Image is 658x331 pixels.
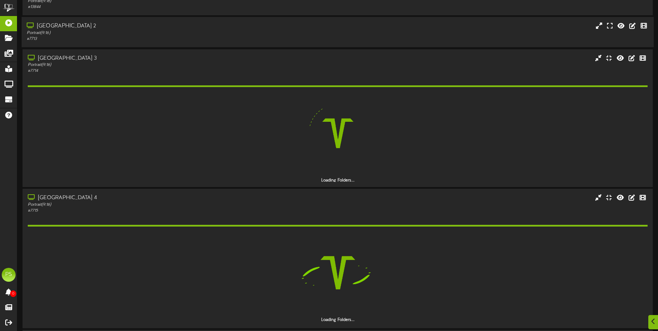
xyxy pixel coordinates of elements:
div: # 7715 [28,208,280,214]
div: PS [2,268,16,282]
div: [GEOGRAPHIC_DATA] 3 [28,54,280,62]
img: loading-spinner-5.png [293,228,382,317]
div: # 7713 [27,36,280,42]
div: Portrait ( 9:16 ) [28,202,280,208]
div: Portrait ( 9:16 ) [27,30,280,36]
strong: Loading Folders... [321,178,354,183]
img: loading-spinner-4.png [293,89,382,178]
div: [GEOGRAPHIC_DATA] 4 [28,194,280,202]
div: Portrait ( 9:16 ) [28,62,280,68]
div: # 7714 [28,68,280,74]
div: # 13844 [28,4,280,10]
strong: Loading Folders... [321,317,354,322]
div: [GEOGRAPHIC_DATA] 2 [27,22,280,30]
span: 0 [10,290,16,297]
